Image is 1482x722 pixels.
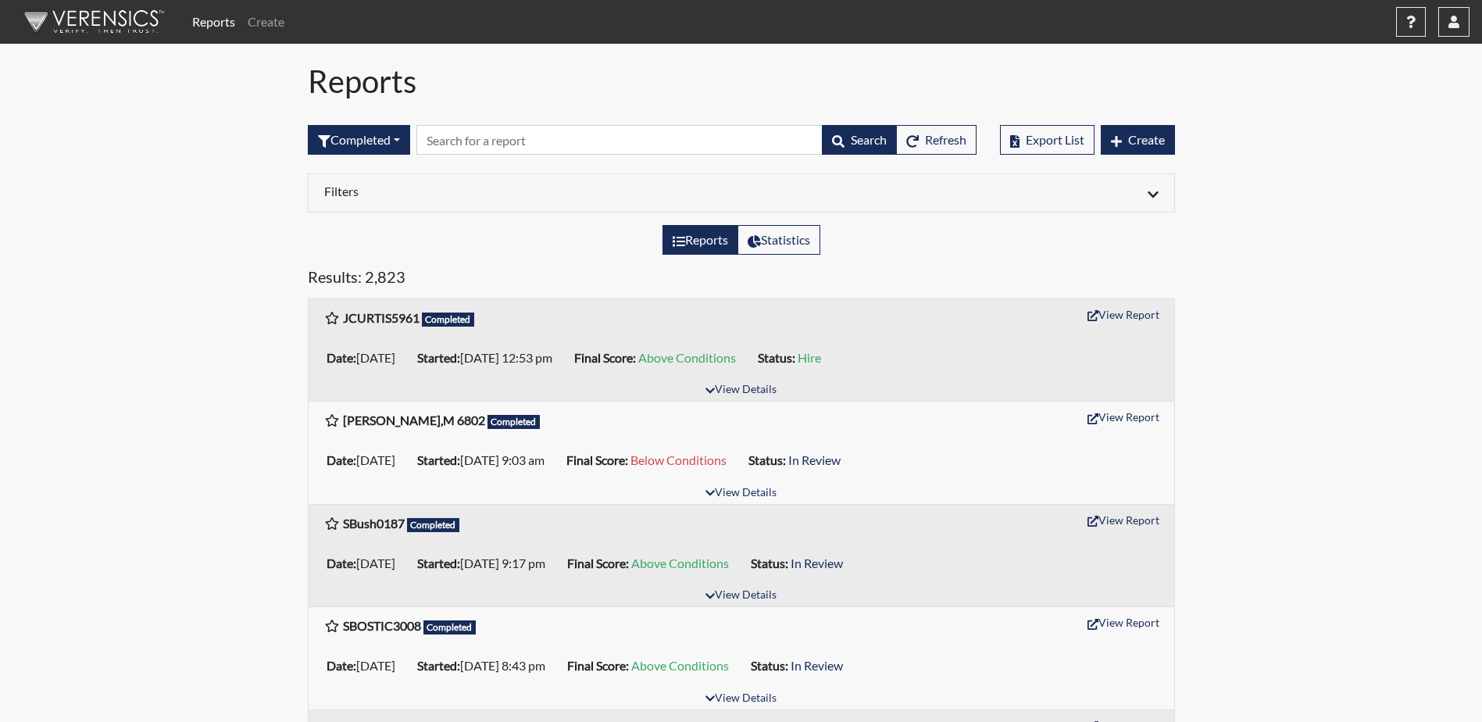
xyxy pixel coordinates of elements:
div: Filter by interview status [308,125,410,155]
span: In Review [791,658,843,673]
button: Export List [1000,125,1095,155]
span: In Review [788,452,841,467]
b: Date: [327,658,356,673]
label: View the list of reports [662,225,738,255]
li: [DATE] [320,653,411,678]
b: Final Score: [574,350,636,365]
button: Completed [308,125,410,155]
span: Refresh [925,132,966,147]
li: [DATE] 9:17 pm [411,551,561,576]
span: Completed [422,313,475,327]
b: Status: [748,452,786,467]
button: View Details [698,585,784,606]
span: Completed [423,620,477,634]
span: In Review [791,556,843,570]
input: Search by Registration ID, Interview Number, or Investigation Name. [416,125,823,155]
span: Above Conditions [631,658,729,673]
b: Date: [327,452,356,467]
b: Started: [417,556,460,570]
button: Refresh [896,125,977,155]
span: Hire [798,350,821,365]
div: Click to expand/collapse filters [312,184,1170,202]
b: Started: [417,658,460,673]
b: SBush0187 [343,516,405,531]
span: Above Conditions [638,350,736,365]
li: [DATE] [320,551,411,576]
b: Status: [751,556,788,570]
b: Started: [417,350,460,365]
b: Status: [751,658,788,673]
b: Final Score: [567,658,629,673]
span: Search [851,132,887,147]
b: Started: [417,452,460,467]
li: [DATE] [320,345,411,370]
span: Completed [407,518,460,532]
span: Above Conditions [631,556,729,570]
li: [DATE] [320,448,411,473]
li: [DATE] 8:43 pm [411,653,561,678]
li: [DATE] 12:53 pm [411,345,568,370]
a: Reports [186,6,241,38]
a: Create [241,6,291,38]
b: SBOSTIC3008 [343,618,421,633]
button: View Report [1080,405,1166,429]
button: View Report [1080,610,1166,634]
button: Create [1101,125,1175,155]
b: Date: [327,350,356,365]
span: Export List [1026,132,1084,147]
label: View statistics about completed interviews [737,225,820,255]
li: [DATE] 9:03 am [411,448,560,473]
b: JCURTIS5961 [343,310,420,325]
span: Below Conditions [630,452,727,467]
h1: Reports [308,63,1175,100]
span: Create [1128,132,1165,147]
button: View Report [1080,302,1166,327]
b: Status: [758,350,795,365]
button: View Details [698,380,784,401]
b: [PERSON_NAME],M 6802 [343,413,485,427]
b: Final Score: [566,452,628,467]
b: Date: [327,556,356,570]
button: View Report [1080,508,1166,532]
h5: Results: 2,823 [308,267,1175,292]
button: Search [822,125,897,155]
button: View Details [698,483,784,504]
span: Completed [487,415,541,429]
b: Final Score: [567,556,629,570]
button: View Details [698,688,784,709]
h6: Filters [324,184,730,198]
